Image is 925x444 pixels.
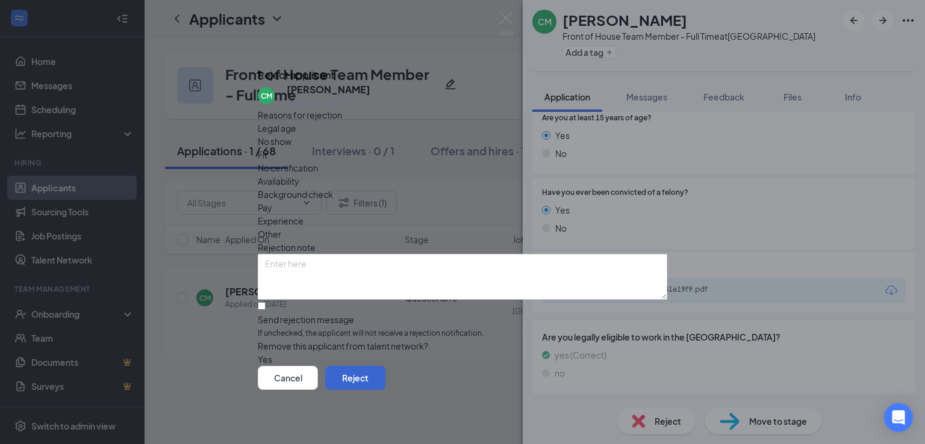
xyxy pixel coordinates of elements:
h5: [PERSON_NAME] [287,83,370,96]
span: Reasons for rejection [258,109,342,120]
div: Applied on [DATE] [287,96,370,108]
div: Open Intercom Messenger [884,403,913,432]
input: Send rejection messageIf unchecked, the applicant will not receive a rejection notification. [258,302,266,310]
span: Yes [258,353,272,366]
span: Background check [258,188,333,201]
button: Reject [325,366,385,390]
span: Other [258,227,281,241]
span: Pay [258,201,272,214]
div: Send rejection message [258,313,667,325]
span: Experience [258,214,304,227]
button: Cancel [258,366,318,390]
span: Rejection note [258,242,316,253]
h3: Reject applicant [258,67,334,83]
span: No certification [258,161,318,174]
span: If unchecked, the applicant will not receive a rejection notification. [258,328,667,339]
span: Legal age [258,122,296,135]
span: No show [258,135,291,148]
div: CM [261,91,272,101]
span: Availability [258,174,299,188]
span: Fit [258,148,267,161]
span: Remove this applicant from talent network? [258,341,428,351]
